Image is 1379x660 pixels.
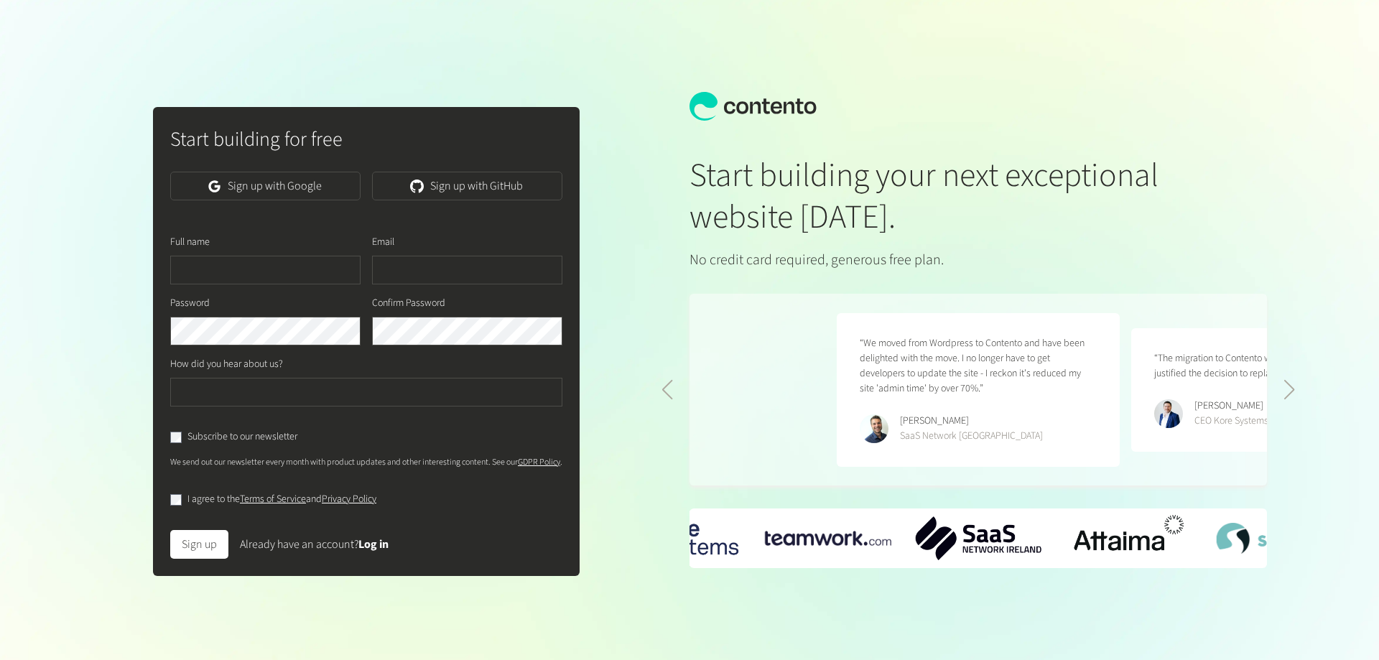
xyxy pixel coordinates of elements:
[170,235,210,250] label: Full name
[170,172,361,200] a: Sign up with Google
[689,249,1172,271] p: No credit card required, generous free plan.
[322,492,376,506] a: Privacy Policy
[372,296,445,311] label: Confirm Password
[240,536,389,553] div: Already have an account?
[1194,414,1268,429] div: CEO Kore Systems
[1066,508,1192,567] div: 3 / 6
[900,429,1043,444] div: SaaS Network [GEOGRAPHIC_DATA]
[358,536,389,552] a: Log in
[187,492,376,507] label: I agree to the and
[860,336,1097,396] p: “We moved from Wordpress to Contento and have been delighted with the move. I no longer have to g...
[170,357,283,372] label: How did you hear about us?
[689,155,1172,238] h1: Start building your next exceptional website [DATE].
[661,380,673,400] div: Previous slide
[1066,508,1192,567] img: Attaima-Logo.png
[765,531,891,545] div: 1 / 6
[170,530,228,559] button: Sign up
[915,516,1041,560] div: 2 / 6
[372,235,394,250] label: Email
[1216,523,1342,554] div: 4 / 6
[1216,523,1342,554] img: SkillsVista-Logo.png
[170,456,562,469] p: We send out our newsletter every month with product updates and other interesting content. See our .
[1283,380,1296,400] div: Next slide
[1194,399,1268,414] div: [PERSON_NAME]
[170,124,562,154] h2: Start building for free
[518,456,560,468] a: GDPR Policy
[187,429,297,445] label: Subscribe to our newsletter
[170,296,210,311] label: Password
[1154,399,1183,428] img: Ryan Crowley
[837,313,1120,467] figure: 4 / 5
[240,492,306,506] a: Terms of Service
[915,516,1041,560] img: SaaS-Network-Ireland-logo.png
[372,172,562,200] a: Sign up with GitHub
[765,531,891,545] img: teamwork-logo.png
[860,414,888,443] img: Phillip Maucher
[900,414,1043,429] div: [PERSON_NAME]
